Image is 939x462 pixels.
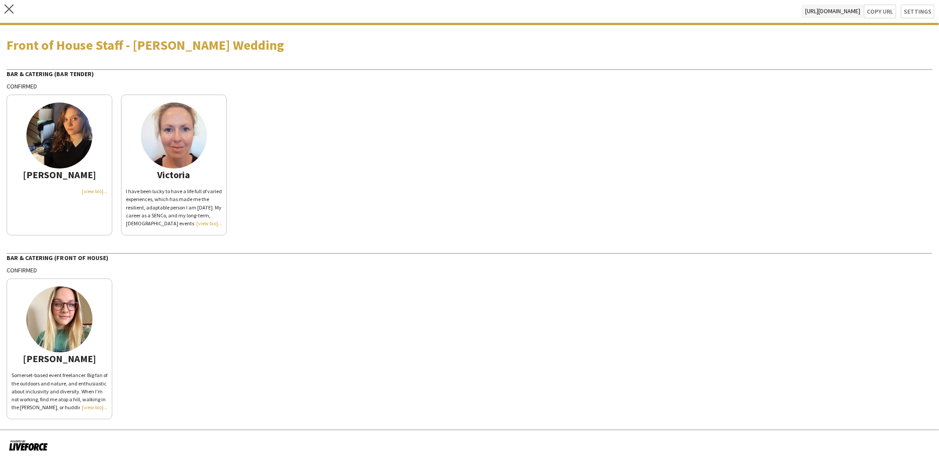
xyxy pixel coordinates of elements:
[11,355,107,363] div: [PERSON_NAME]
[126,171,222,179] div: Victoria
[26,286,92,352] img: thumb-6757137f73793.jpeg
[7,266,932,274] div: Confirmed
[7,38,932,51] div: Front of House Staff - [PERSON_NAME] Wedding
[7,253,932,262] div: Bar & Catering (Front of House)
[7,69,932,78] div: Bar & Catering (Bar Tender)
[126,187,222,227] div: I have been lucky to have a life full of varied experiences, which has made me the resilient, ada...
[864,4,896,18] button: Copy url
[11,171,107,179] div: [PERSON_NAME]
[11,371,107,411] div: Somerset-based event freelancer. Big fan of the outdoors and nature, and enthusiastic about inclu...
[141,103,207,169] img: thumb-640893b5b4ff3.jpg
[802,4,864,18] span: [URL][DOMAIN_NAME]
[9,439,48,451] img: Powered by Liveforce
[7,82,932,90] div: Confirmed
[901,4,935,18] button: Settings
[26,103,92,169] img: thumb-67ffa3315b9be.jpeg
